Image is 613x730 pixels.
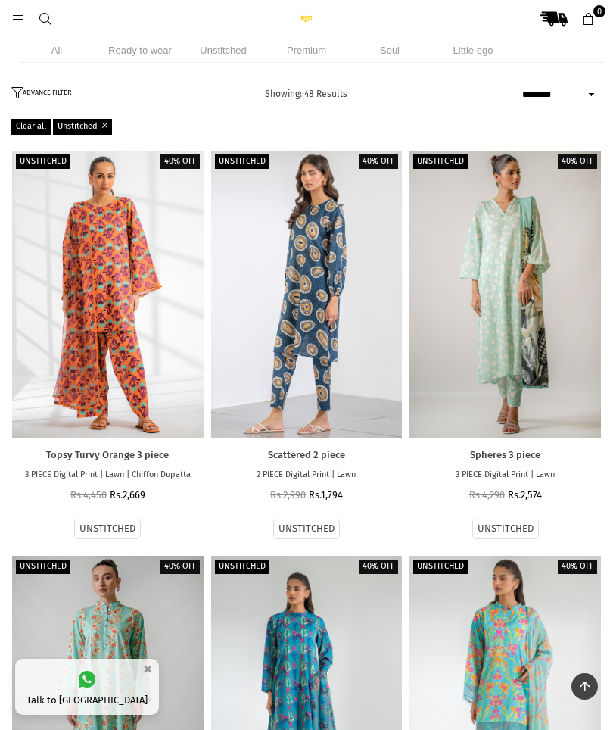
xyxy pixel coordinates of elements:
[574,5,602,33] a: 0
[5,13,32,24] a: Menu
[278,523,335,535] label: UNSTITCHED
[11,87,75,102] button: ADVANCE FILTER
[508,489,542,501] span: Rs.2,574
[160,560,200,574] label: 40% off
[70,489,107,501] span: Rs.4,450
[269,38,344,63] li: Premium
[160,154,200,169] label: 40% off
[270,489,306,501] span: Rs.2,990
[211,469,403,482] p: 2 PIECE Digital Print | Lawn
[352,38,428,63] li: Soul
[413,154,468,169] label: Unstitched
[413,560,468,574] label: Unstitched
[32,13,59,24] a: Search
[215,154,269,169] label: Unstitched
[215,560,269,574] label: Unstitched
[11,119,51,134] a: Clear all
[19,38,95,63] li: All
[79,523,135,535] label: UNSTITCHED
[469,489,505,501] span: Rs.4,290
[16,154,70,169] label: Unstitched
[409,151,601,438] a: Spheres 3 piece
[359,154,398,169] label: 40% off
[16,560,70,574] label: Unstitched
[309,489,343,501] span: Rs.1,794
[409,469,601,482] p: 3 PIECE Digital Print | Lawn
[185,38,261,63] li: Unstitched
[558,154,597,169] label: 40% off
[265,89,347,99] span: Showing: 48 Results
[15,659,159,715] a: Talk to [GEOGRAPHIC_DATA]
[12,469,204,482] p: 3 PIECE Digital Print | Lawn | Chiffon Dupatta
[53,119,112,134] a: Unstitched
[138,657,157,682] button: ×
[409,449,601,462] a: Spheres 3 piece
[211,449,403,462] a: Scattered 2 piece
[102,38,178,63] li: Ready to wear
[558,560,597,574] label: 40% off
[478,523,534,535] label: UNSTITCHED
[12,151,204,438] a: Topsy Turvy Orange 3 piece
[435,38,511,63] li: Little ego
[359,560,398,574] label: 40% off
[110,489,145,501] span: Rs.2,669
[291,15,322,22] img: Ego
[12,449,204,462] a: Topsy Turvy Orange 3 piece
[211,151,403,438] a: Scattered 2 piece
[593,5,605,17] span: 0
